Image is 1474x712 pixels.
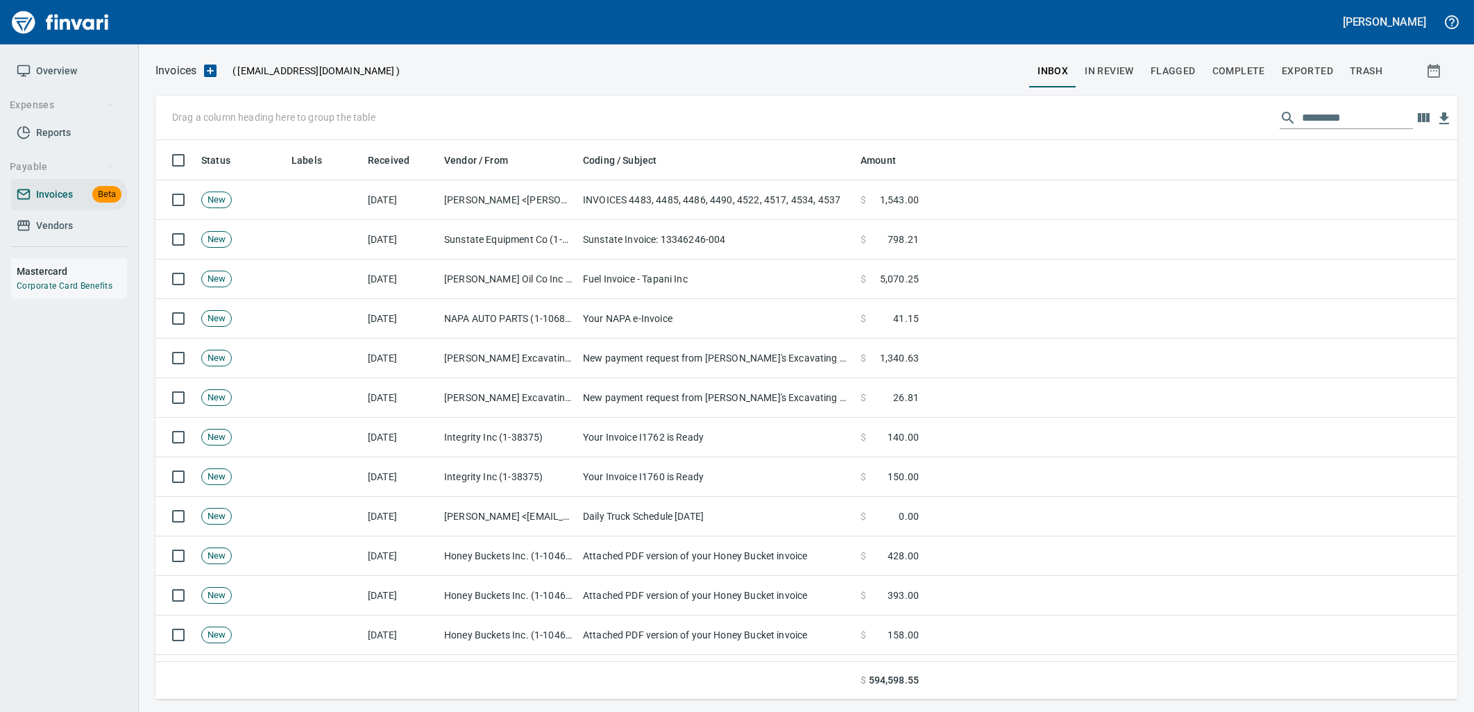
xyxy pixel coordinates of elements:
[362,616,439,655] td: [DATE]
[861,470,866,484] span: $
[1434,108,1455,129] button: Download Table
[368,152,427,169] span: Received
[8,6,112,39] img: Finvari
[1343,15,1426,29] h5: [PERSON_NAME]
[899,509,919,523] span: 0.00
[11,179,127,210] a: InvoicesBeta
[10,158,115,176] span: Payable
[201,152,230,169] span: Status
[577,457,855,497] td: Your Invoice I1760 is Ready
[10,96,115,114] span: Expenses
[362,378,439,418] td: [DATE]
[861,549,866,563] span: $
[4,92,120,118] button: Expenses
[861,193,866,207] span: $
[861,673,866,688] span: $
[861,312,866,325] span: $
[202,589,231,602] span: New
[439,418,577,457] td: Integrity Inc (1-38375)
[577,418,855,457] td: Your Invoice I1762 is Ready
[577,299,855,339] td: Your NAPA e-Invoice
[1282,62,1333,80] span: Exported
[201,152,248,169] span: Status
[439,536,577,576] td: Honey Buckets Inc. (1-10467)
[439,260,577,299] td: [PERSON_NAME] Oil Co Inc (1-38025)
[439,220,577,260] td: Sunstate Equipment Co (1-30297)
[444,152,508,169] span: Vendor / From
[577,339,855,378] td: New payment request from [PERSON_NAME]'s Excavating LLC for 1340.63 - invoice 9437
[861,152,914,169] span: Amount
[577,655,855,695] td: 255520 - [PERSON_NAME] Check Request
[17,281,112,291] a: Corporate Card Benefits
[202,352,231,365] span: New
[202,471,231,484] span: New
[439,457,577,497] td: Integrity Inc (1-38375)
[861,509,866,523] span: $
[155,62,196,79] nav: breadcrumb
[893,312,919,325] span: 41.15
[362,576,439,616] td: [DATE]
[36,62,77,80] span: Overview
[439,655,577,695] td: [PERSON_NAME] Construction LLC (1-39942)
[1151,62,1196,80] span: Flagged
[861,232,866,246] span: $
[888,588,919,602] span: 393.00
[362,220,439,260] td: [DATE]
[224,64,400,78] p: ( )
[362,457,439,497] td: [DATE]
[11,210,127,241] a: Vendors
[439,616,577,655] td: Honey Buckets Inc. (1-10467)
[861,430,866,444] span: $
[202,629,231,642] span: New
[888,430,919,444] span: 140.00
[36,124,71,142] span: Reports
[362,536,439,576] td: [DATE]
[439,339,577,378] td: [PERSON_NAME] Excavating LLC (1-22988)
[11,117,127,149] a: Reports
[362,299,439,339] td: [DATE]
[368,152,409,169] span: Received
[202,510,231,523] span: New
[202,312,231,325] span: New
[439,497,577,536] td: [PERSON_NAME] <[EMAIL_ADDRESS][DOMAIN_NAME]>
[1339,11,1430,33] button: [PERSON_NAME]
[202,550,231,563] span: New
[1413,58,1457,83] button: Show invoices within a particular date range
[888,470,919,484] span: 150.00
[861,628,866,642] span: $
[236,64,396,78] span: [EMAIL_ADDRESS][DOMAIN_NAME]
[439,378,577,418] td: [PERSON_NAME] Excavating LLC (1-22988)
[202,233,231,246] span: New
[4,154,120,180] button: Payable
[861,351,866,365] span: $
[861,152,896,169] span: Amount
[861,588,866,602] span: $
[577,536,855,576] td: Attached PDF version of your Honey Bucket invoice
[362,180,439,220] td: [DATE]
[92,187,121,203] span: Beta
[362,339,439,378] td: [DATE]
[202,194,231,207] span: New
[577,576,855,616] td: Attached PDF version of your Honey Bucket invoice
[888,232,919,246] span: 798.21
[577,180,855,220] td: INVOICES 4483, 4485, 4486, 4490, 4522, 4517, 4534, 4537
[577,220,855,260] td: Sunstate Invoice: 13346246-004
[1212,62,1265,80] span: Complete
[888,628,919,642] span: 158.00
[577,378,855,418] td: New payment request from [PERSON_NAME]'s Excavating LLC for 1340.63 - invoice 9437
[861,391,866,405] span: $
[880,351,919,365] span: 1,340.63
[155,62,196,79] p: Invoices
[869,673,919,688] span: 594,598.55
[583,152,675,169] span: Coding / Subject
[362,655,439,695] td: [DATE]
[880,272,919,286] span: 5,070.25
[1350,62,1382,80] span: trash
[17,264,127,279] h6: Mastercard
[439,180,577,220] td: [PERSON_NAME] <[PERSON_NAME][EMAIL_ADDRESS][DOMAIN_NAME]>
[444,152,526,169] span: Vendor / From
[1085,62,1134,80] span: In Review
[362,260,439,299] td: [DATE]
[291,152,322,169] span: Labels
